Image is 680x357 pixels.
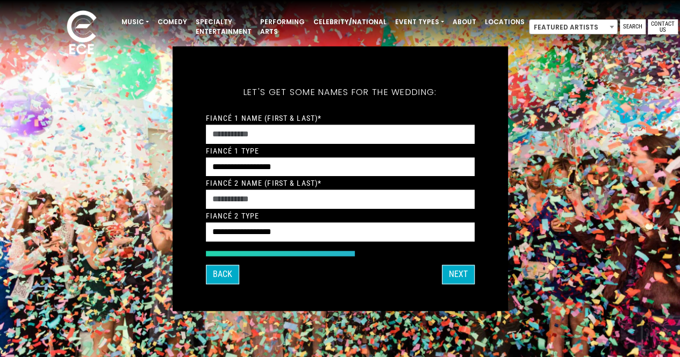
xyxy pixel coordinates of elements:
a: Search [620,19,646,34]
a: Celebrity/National [309,13,391,31]
label: Fiancé 2 Type [206,212,260,221]
span: Featured Artists [529,19,618,34]
a: Contact Us [648,19,678,34]
button: Next [442,265,475,284]
span: Featured Artists [529,20,617,35]
h5: Let's get some names for the wedding: [206,73,475,112]
label: Fiancé 1 Type [206,146,260,156]
label: Fiancé 1 Name (First & Last)* [206,113,321,123]
a: Performing Arts [256,13,309,41]
label: Fiancé 2 Name (First & Last)* [206,179,321,188]
a: Specialty Entertainment [191,13,256,41]
a: Music [117,13,153,31]
a: Event Types [391,13,448,31]
a: Comedy [153,13,191,31]
button: Back [206,265,239,284]
a: About [448,13,481,31]
img: ece_new_logo_whitev2-1.png [55,8,109,60]
a: Locations [481,13,529,31]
